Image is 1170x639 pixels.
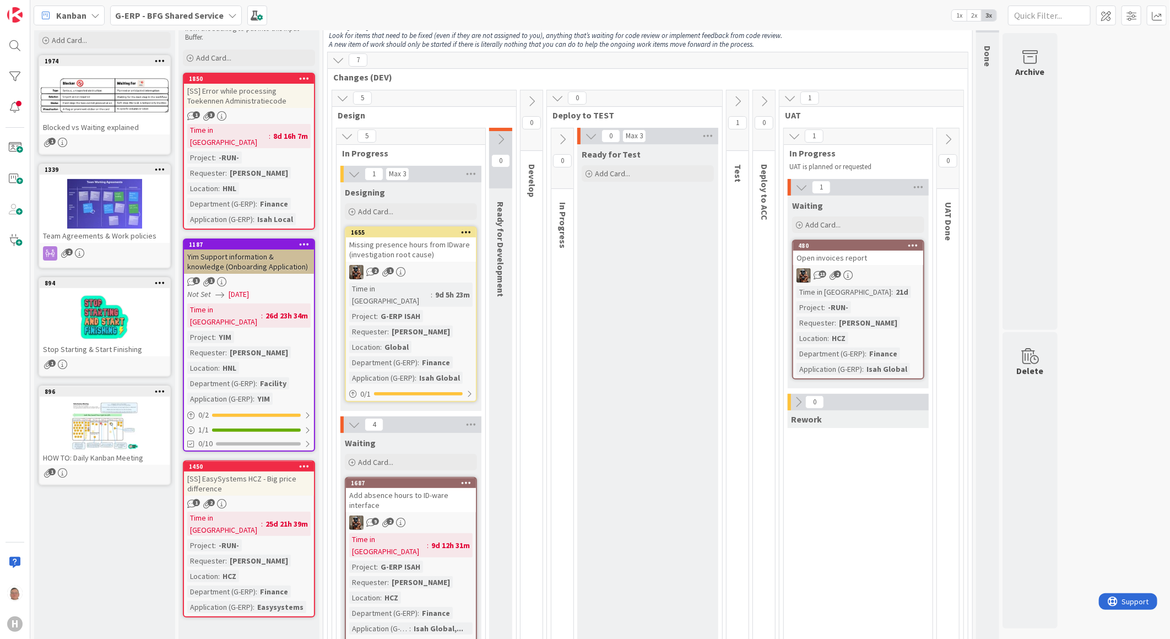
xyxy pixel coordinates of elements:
[495,202,506,297] span: Ready for Development
[263,310,311,322] div: 26d 23h 34m
[349,326,387,338] div: Requester
[798,242,923,250] div: 480
[358,457,393,467] span: Add Card...
[187,289,211,299] i: Not Set
[189,241,314,248] div: 1187
[582,149,641,160] span: Ready for Test
[346,478,476,488] div: 1687
[797,286,891,298] div: Time in [GEOGRAPHIC_DATA]
[789,163,919,171] p: UAT is planned or requested
[389,171,406,177] div: Max 3
[349,516,364,530] img: VK
[349,356,418,369] div: Department (G-ERP)
[184,462,314,496] div: 1450[SS] EasySystems HCZ - Big price difference
[793,268,923,283] div: VK
[380,341,382,353] span: :
[800,91,819,105] span: 1
[824,301,825,313] span: :
[409,622,411,635] span: :
[793,251,923,265] div: Open invoices report
[372,518,379,525] span: 9
[1016,65,1045,78] div: Archive
[45,57,170,65] div: 1974
[812,181,831,194] span: 1
[229,289,249,300] span: [DATE]
[380,592,382,604] span: :
[378,561,423,573] div: G-ERP ISAH
[865,348,866,360] span: :
[835,317,836,329] span: :
[415,372,416,384] span: :
[187,182,218,194] div: Location
[256,198,257,210] span: :
[187,167,225,179] div: Requester
[270,130,311,142] div: 8d 16h 7m
[389,576,453,588] div: [PERSON_NAME]
[220,570,239,582] div: HCZ
[193,499,200,506] span: 1
[829,332,848,344] div: HCZ
[216,539,242,551] div: -RUN-
[411,622,466,635] div: Isah Global,...
[184,84,314,108] div: [SS] Error while processing Toekennen Administratiecode
[553,154,572,167] span: 0
[218,362,220,374] span: :
[346,265,476,279] div: VK
[257,198,291,210] div: Finance
[866,348,900,360] div: Finance
[263,518,311,530] div: 25d 21h 39m
[358,207,393,216] span: Add Card...
[345,187,385,198] span: Designing
[819,270,826,278] span: 13
[387,267,394,274] span: 1
[329,31,782,40] em: Look for items that need to be fixed (even if they are not assigned to you), anything that’s wait...
[256,377,257,389] span: :
[187,346,225,359] div: Requester
[349,592,380,604] div: Location
[218,570,220,582] span: :
[1017,364,1044,377] div: Delete
[48,138,56,145] span: 1
[353,91,372,105] span: 5
[39,277,171,377] a: 894Stop Starting & Start Finishing
[40,451,170,465] div: HOW TO: Daily Kanban Meeting
[357,129,376,143] span: 5
[39,55,171,155] a: 1974Blocked vs Waiting explained
[40,165,170,243] div: 1339Team Agreements & Work policies
[7,586,23,601] img: lD
[376,310,378,322] span: :
[193,277,200,284] span: 1
[793,241,923,265] div: 480Open invoices report
[595,169,630,178] span: Add Card...
[257,586,291,598] div: Finance
[836,317,900,329] div: [PERSON_NAME]
[214,331,216,343] span: :
[227,167,291,179] div: [PERSON_NAME]
[376,561,378,573] span: :
[45,388,170,396] div: 896
[40,387,170,465] div: 896HOW TO: Daily Kanban Meeting
[40,278,170,356] div: 894Stop Starting & Start Finishing
[349,53,367,67] span: 7
[345,226,477,402] a: 1655Missing presence hours from IDware (investigation root cause)VKTime in [GEOGRAPHIC_DATA]:9d 5...
[198,424,209,436] span: 1 / 1
[387,518,394,525] span: 2
[214,539,216,551] span: :
[184,423,314,437] div: 1/1
[216,151,242,164] div: -RUN-
[187,377,256,389] div: Department (G-ERP)
[198,438,213,450] span: 0/10
[387,326,389,338] span: :
[797,317,835,329] div: Requester
[269,130,270,142] span: :
[351,479,476,487] div: 1687
[346,478,476,512] div: 1687Add absence hours to ID-ware interface
[427,539,429,551] span: :
[261,518,263,530] span: :
[257,377,289,389] div: Facility
[864,363,910,375] div: Isah Global
[40,278,170,288] div: 894
[432,289,473,301] div: 9d 5h 23m
[349,533,427,557] div: Time in [GEOGRAPHIC_DATA]
[184,240,314,250] div: 1187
